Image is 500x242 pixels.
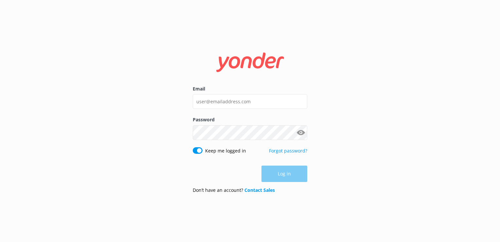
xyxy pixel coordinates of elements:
label: Password [193,116,307,123]
input: user@emailaddress.com [193,94,307,109]
a: Contact Sales [244,187,275,193]
button: Show password [294,126,307,139]
a: Forgot password? [269,148,307,154]
label: Keep me logged in [205,147,246,154]
label: Email [193,85,307,92]
p: Don’t have an account? [193,187,275,194]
